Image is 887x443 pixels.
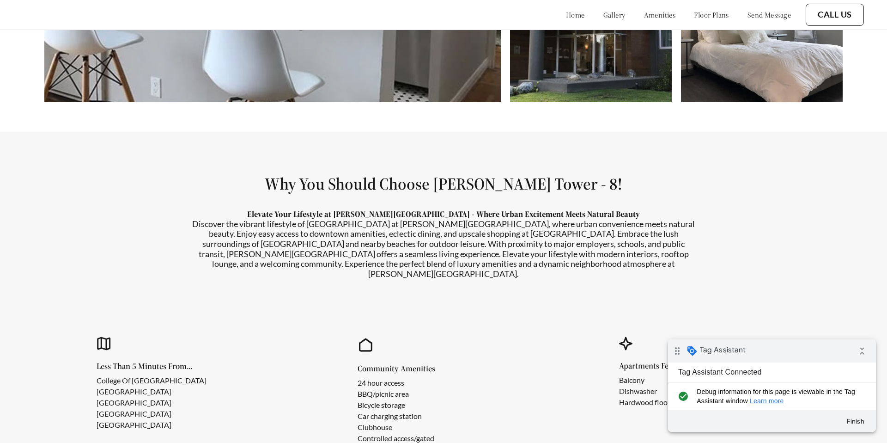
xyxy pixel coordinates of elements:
p: Discover the vibrant lifestyle of [GEOGRAPHIC_DATA] at [PERSON_NAME][GEOGRAPHIC_DATA], where urba... [189,219,698,279]
li: Balcony [619,375,675,386]
button: Call Us [806,4,864,26]
li: Car charging station [358,411,434,422]
li: College Of [GEOGRAPHIC_DATA] [97,375,207,386]
a: home [566,10,585,19]
a: gallery [603,10,626,19]
li: BBQ/picnic area [358,388,434,400]
h5: Apartments Features [619,362,690,370]
i: check_circle [7,48,23,66]
span: Tag Assistant [32,6,78,15]
li: 24 hour access [358,377,434,388]
a: send message [747,10,791,19]
span: Debug information for this page is viewable in the Tag Assistant window [29,48,193,66]
li: Hardwood floors [619,397,675,408]
li: Dishwasher [619,386,675,397]
i: Collapse debug badge [185,2,203,21]
a: amenities [644,10,676,19]
li: [GEOGRAPHIC_DATA] [97,397,207,408]
h5: Community Amenities [358,364,449,373]
li: Bicycle storage [358,400,434,411]
li: [GEOGRAPHIC_DATA] [97,419,207,431]
a: Call Us [818,10,852,20]
p: Elevate Your Lifestyle at [PERSON_NAME][GEOGRAPHIC_DATA] - Where Urban Excitement Meets Natural B... [189,209,698,219]
li: [GEOGRAPHIC_DATA] [97,386,207,397]
a: Learn more [82,58,116,65]
li: Clubhouse [358,422,434,433]
h1: Why You Should Choose [PERSON_NAME] Tower - 8! [22,173,865,194]
h5: Less Than 5 Minutes From... [97,362,221,370]
button: Finish [171,74,204,90]
li: [GEOGRAPHIC_DATA] [97,408,207,419]
a: floor plans [694,10,729,19]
